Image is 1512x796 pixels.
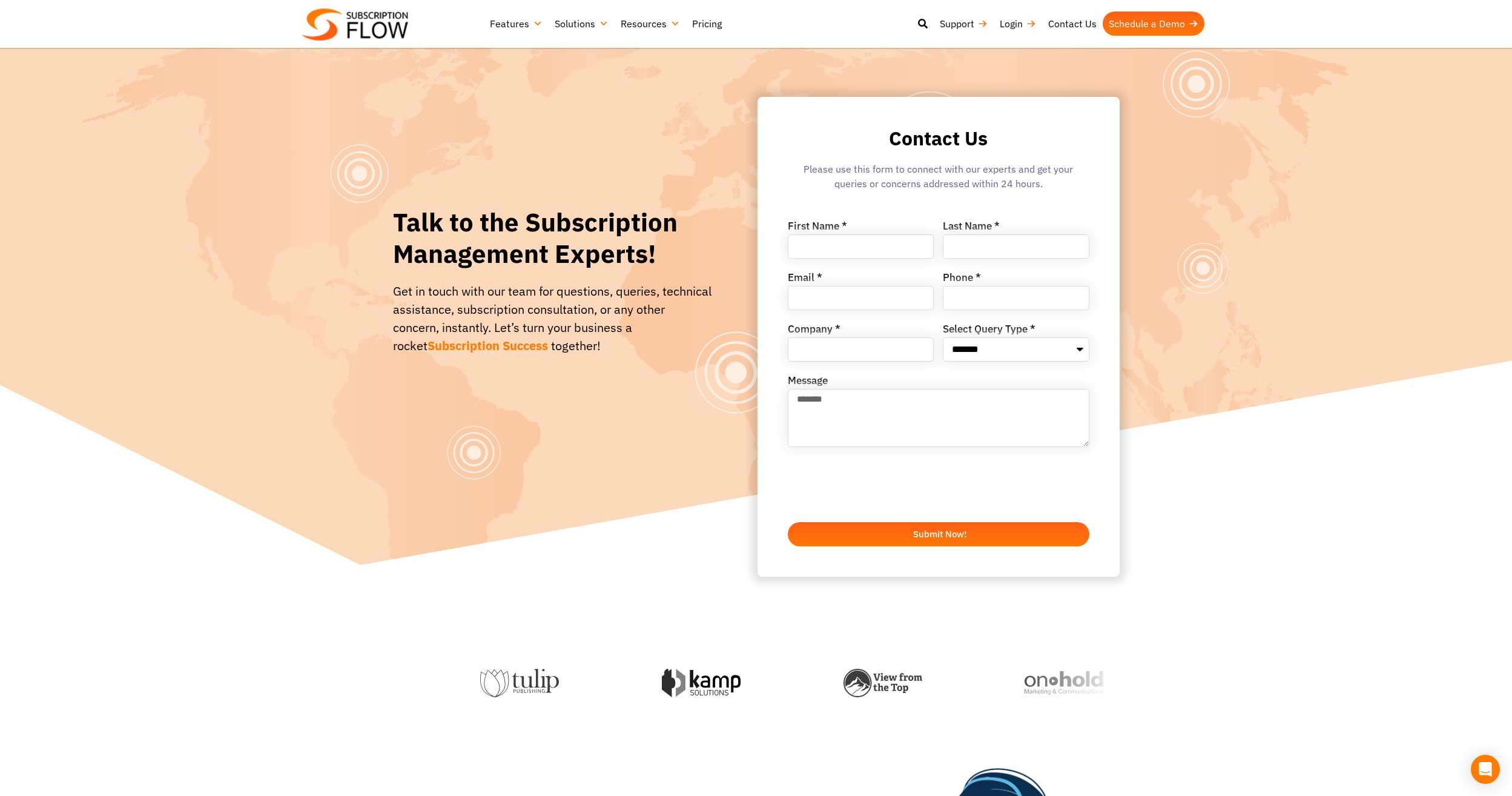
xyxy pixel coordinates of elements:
button: Submit Now! [788,522,1089,546]
img: view-from-the-top [830,669,909,697]
a: Resources [615,12,686,36]
iframe: reCAPTCHA [788,461,972,508]
label: Phone * [943,273,981,286]
div: Open Intercom Messenger [1471,755,1500,784]
a: Schedule a Demo [1103,12,1204,36]
a: Support [934,12,994,36]
a: Pricing [686,12,728,36]
span: Submit Now! [913,529,966,539]
span: Subscription Success [428,337,548,354]
img: onhold-marketing [1012,671,1091,695]
a: Contact Us [1042,12,1103,36]
label: Message [788,376,828,389]
h2: Contact Us [788,127,1089,150]
a: Features [484,12,549,36]
a: Solutions [549,12,615,36]
img: tulip-publishing [467,669,546,698]
img: Subscriptionflow [302,8,408,41]
div: Please use this form to connect with our experts and get your queries or concerns addressed withi... [788,162,1089,197]
label: Email * [788,273,822,286]
img: kamp-solution [649,669,727,697]
label: Last Name * [943,221,1000,234]
label: Select Query Type * [943,324,1035,337]
label: Company * [788,324,840,337]
div: Get in touch with our team for questions, queries, technical assistance, subscription consultatio... [393,282,712,355]
h1: Talk to the Subscription Management Experts! [393,207,712,270]
label: First Name * [788,221,847,234]
a: Login [994,12,1042,36]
